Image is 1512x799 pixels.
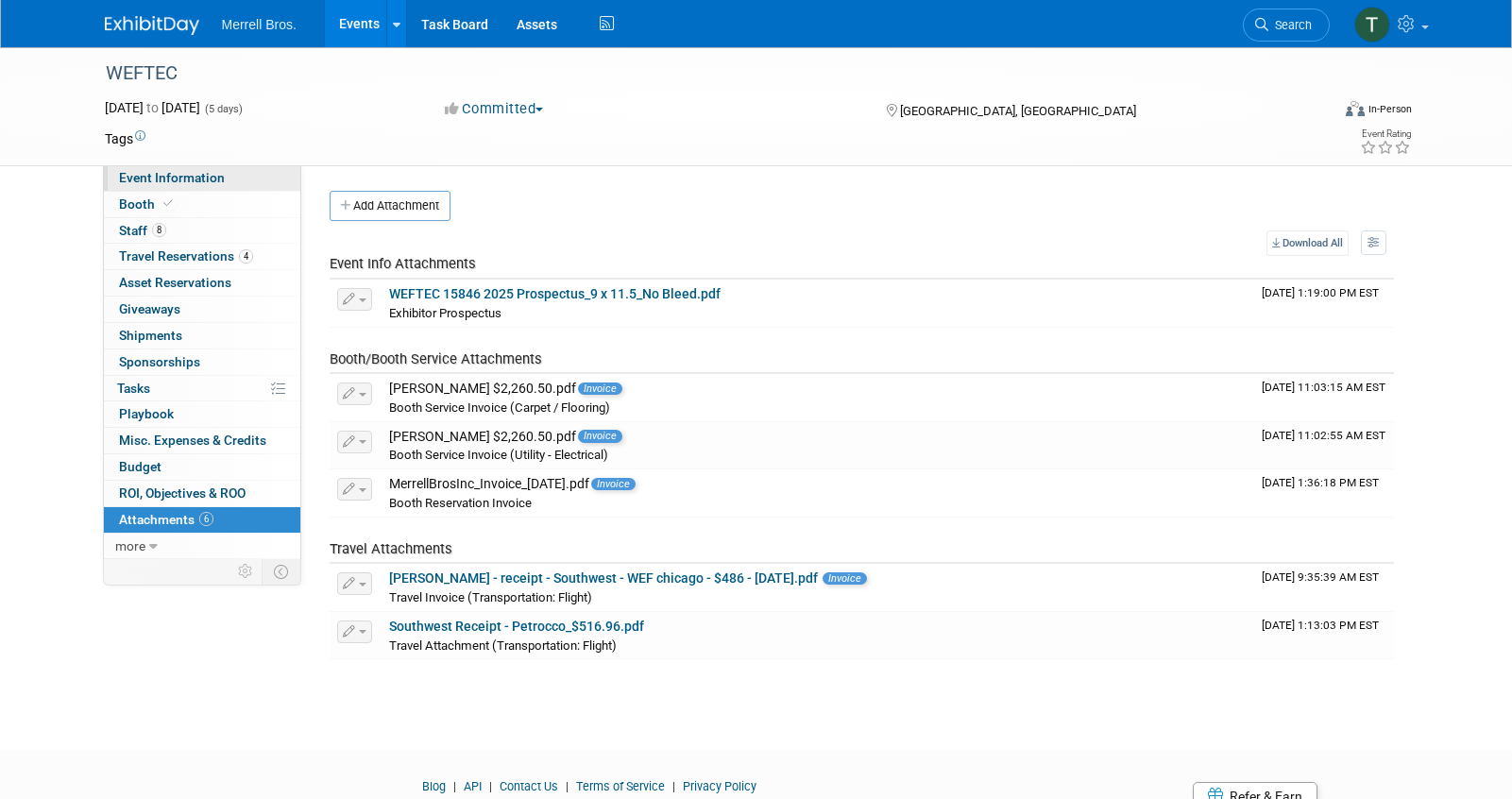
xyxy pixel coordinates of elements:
a: Staff8 [104,218,300,244]
a: ROI, Objectives & ROO [104,481,300,506]
div: Event Format [1218,98,1413,127]
td: Upload Timestamp [1254,422,1394,469]
span: Invoice [591,478,636,490]
div: [PERSON_NAME] $2,260.50.pdf [389,429,1247,446]
a: Shipments [104,323,300,348]
a: [PERSON_NAME] - receipt - Southwest - WEF chicago - $486 - [DATE].pdf [389,570,818,586]
span: Upload Timestamp [1262,381,1385,394]
span: Booth Service Invoice (Carpet / Flooring) [389,400,610,415]
a: Budget [104,454,300,480]
span: Playbook [119,406,174,421]
a: Tasks [104,376,300,401]
span: Event Info Attachments [330,255,476,272]
td: Upload Timestamp [1254,469,1394,517]
td: Toggle Event Tabs [262,559,300,584]
span: Invoice [578,430,622,442]
span: Staff [119,223,166,238]
span: Invoice [823,572,867,585]
span: Exhibitor Prospectus [389,306,501,320]
span: 8 [152,223,166,237]
a: Event Information [104,165,300,191]
div: Event Rating [1360,129,1411,139]
button: Add Attachment [330,191,450,221]
span: [DATE] [DATE] [105,100,200,115]
span: Giveaways [119,301,180,316]
td: Upload Timestamp [1254,374,1394,421]
td: Upload Timestamp [1254,564,1394,611]
span: Attachments [119,512,213,527]
span: Invoice [578,382,622,395]
img: Format-Inperson.png [1346,101,1365,116]
span: | [561,779,573,793]
i: Booth reservation complete [163,198,173,209]
span: Merrell Bros. [222,17,297,32]
span: Upload Timestamp [1262,286,1379,299]
span: more [115,538,145,553]
span: Event Information [119,170,225,185]
span: Tasks [117,381,150,396]
a: more [104,534,300,559]
span: (5 days) [203,103,243,115]
span: | [449,779,461,793]
a: Southwest Receipt - Petrocco_$516.96.pdf [389,619,644,634]
span: Booth Service Invoice (Utility - Electrical) [389,448,608,462]
span: Travel Attachment (Transportation: Flight) [389,638,617,653]
div: In-Person [1368,102,1412,116]
span: Booth [119,196,177,212]
span: Travel Reservations [119,248,253,263]
span: Travel Invoice (Transportation: Flight) [389,590,592,604]
a: WEFTEC 15846 2025 Prospectus_9 x 11.5_No Bleed.pdf [389,286,721,301]
a: Contact Us [500,779,558,793]
span: Misc. Expenses & Credits [119,433,266,448]
img: ExhibitDay [105,16,199,35]
a: Download All [1266,230,1349,256]
span: 6 [199,512,213,526]
span: 4 [239,249,253,263]
a: Attachments6 [104,507,300,533]
a: Terms of Service [576,779,665,793]
a: Giveaways [104,297,300,322]
span: | [668,779,680,793]
a: Travel Reservations4 [104,244,300,269]
span: Asset Reservations [119,275,231,290]
div: MerrellBrosInc_Invoice_[DATE].pdf [389,476,1247,493]
span: ROI, Objectives & ROO [119,485,246,501]
span: Upload Timestamp [1262,476,1379,489]
td: Personalize Event Tab Strip [229,559,263,584]
div: [PERSON_NAME] $2,260.50.pdf [389,381,1247,398]
img: Theresa Lucas [1354,7,1390,42]
td: Upload Timestamp [1254,280,1394,327]
td: Upload Timestamp [1254,612,1394,659]
a: Blog [422,779,446,793]
span: Upload Timestamp [1262,619,1379,632]
a: Misc. Expenses & Credits [104,428,300,453]
a: Asset Reservations [104,270,300,296]
span: | [484,779,497,793]
button: Committed [438,99,551,119]
span: Sponsorships [119,354,200,369]
a: Sponsorships [104,349,300,375]
td: Tags [105,129,145,148]
a: Privacy Policy [683,779,756,793]
span: Booth/Booth Service Attachments [330,350,542,367]
span: Budget [119,459,161,474]
a: Booth [104,192,300,217]
span: Travel Attachments [330,540,452,557]
span: to [144,100,161,115]
span: Upload Timestamp [1262,429,1385,442]
a: Search [1243,8,1330,42]
a: API [464,779,482,793]
span: Upload Timestamp [1262,570,1379,584]
span: Booth Reservation Invoice [389,496,532,510]
span: [GEOGRAPHIC_DATA], [GEOGRAPHIC_DATA] [900,104,1136,118]
span: Shipments [119,328,182,343]
div: WEFTEC [99,57,1301,91]
span: Search [1268,18,1312,32]
a: Playbook [104,401,300,427]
